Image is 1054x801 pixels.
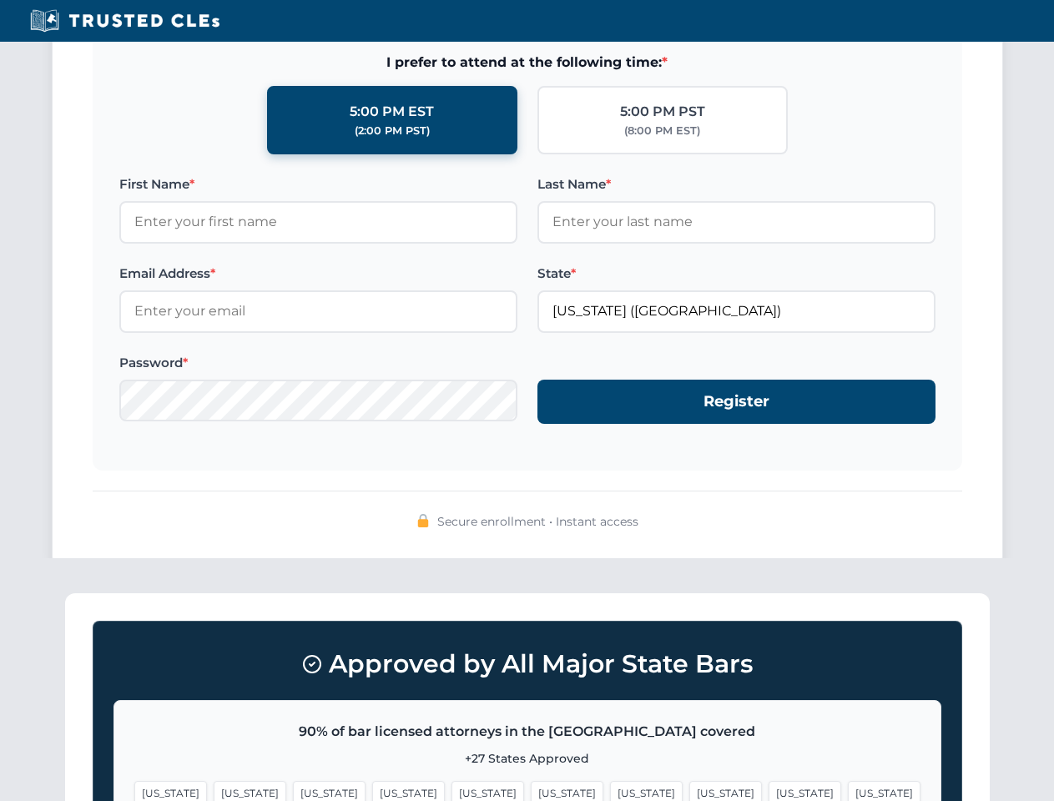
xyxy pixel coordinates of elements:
[113,642,941,687] h3: Approved by All Major State Bars
[416,514,430,527] img: 🔒
[25,8,224,33] img: Trusted CLEs
[537,174,935,194] label: Last Name
[119,290,517,332] input: Enter your email
[537,380,935,424] button: Register
[537,201,935,243] input: Enter your last name
[134,749,920,768] p: +27 States Approved
[134,721,920,743] p: 90% of bar licensed attorneys in the [GEOGRAPHIC_DATA] covered
[119,52,935,73] span: I prefer to attend at the following time:
[119,353,517,373] label: Password
[537,264,935,284] label: State
[537,290,935,332] input: Florida (FL)
[119,264,517,284] label: Email Address
[437,512,638,531] span: Secure enrollment • Instant access
[350,101,434,123] div: 5:00 PM EST
[119,174,517,194] label: First Name
[355,123,430,139] div: (2:00 PM PST)
[119,201,517,243] input: Enter your first name
[620,101,705,123] div: 5:00 PM PST
[624,123,700,139] div: (8:00 PM EST)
